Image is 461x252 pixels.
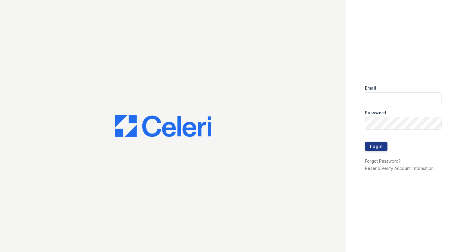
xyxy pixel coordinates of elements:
[365,142,387,151] button: Login
[365,110,386,116] label: Password
[115,115,211,137] img: CE_Logo_Blue-a8612792a0a2168367f1c8372b55b34899dd931a85d93a1a3d3e32e68fde9ad4.png
[365,166,434,171] a: Resend Verify Account Information
[365,85,376,91] label: Email
[365,158,401,164] a: Forgot Password?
